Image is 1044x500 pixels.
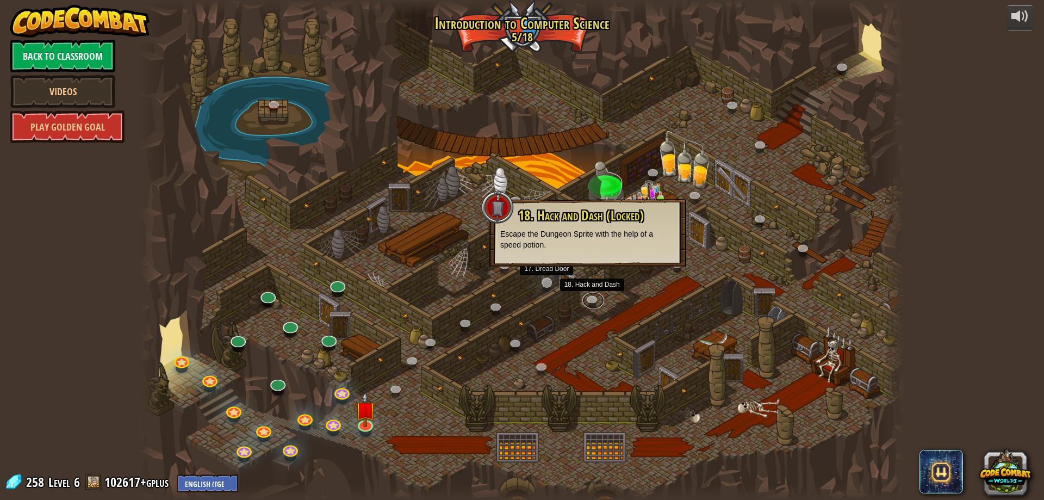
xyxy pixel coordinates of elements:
[356,392,376,427] img: level-banner-unstarted.png
[10,110,125,143] a: Play Golden Goal
[10,40,115,72] a: Back to Classroom
[48,473,70,491] span: Level
[74,473,80,491] span: 6
[500,229,675,250] p: Escape the Dungeon Sprite with the help of a speed potion.
[1006,5,1034,30] button: Adjust volume
[10,75,115,108] a: Videos
[26,473,47,491] span: 258
[104,473,172,491] a: 102617+gplus
[518,206,644,225] span: 18. Hack and Dash (Locked)
[10,5,150,38] img: CodeCombat - Learn how to code by playing a game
